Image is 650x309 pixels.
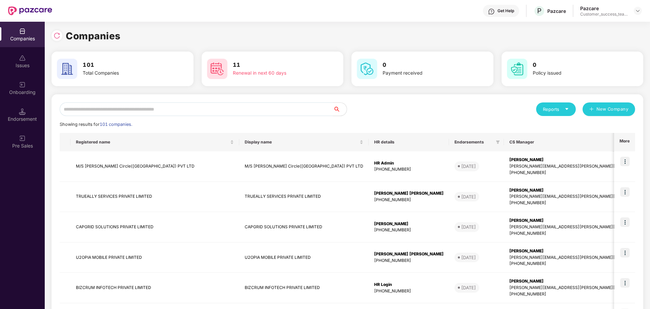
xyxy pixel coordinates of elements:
[19,81,26,88] img: svg+xml;base64,PHN2ZyB3aWR0aD0iMjAiIGhlaWdodD0iMjAiIHZpZXdCb3g9IjAgMCAyMCAyMCIgZmlsbD0ibm9uZSIgeG...
[374,257,444,264] div: [PHONE_NUMBER]
[509,217,647,224] div: [PERSON_NAME]
[19,135,26,142] img: svg+xml;base64,PHN2ZyB3aWR0aD0iMjAiIGhlaWdodD0iMjAiIHZpZXdCb3g9IjAgMCAyMCAyMCIgZmlsbD0ibm9uZSIgeG...
[509,157,647,163] div: [PERSON_NAME]
[507,59,527,79] img: svg+xml;base64,PHN2ZyB4bWxucz0iaHR0cDovL3d3dy53My5vcmcvMjAwMC9zdmciIHdpZHRoPSI2MCIgaGVpZ2h0PSI2MC...
[60,122,132,127] span: Showing results for
[461,224,476,230] div: [DATE]
[333,107,347,112] span: search
[19,108,26,115] img: svg+xml;base64,PHN2ZyB3aWR0aD0iMTQuNSIgaGVpZ2h0PSIxNC41IiB2aWV3Qm94PSIwIDAgMTYgMTYiIGZpbGw9Im5vbm...
[509,187,647,194] div: [PERSON_NAME]
[369,133,449,151] th: HR details
[509,254,647,261] div: [PERSON_NAME][EMAIL_ADDRESS][PERSON_NAME][DOMAIN_NAME]
[19,55,26,61] img: svg+xml;base64,PHN2ZyBpZD0iSXNzdWVzX2Rpc2FibGVkIiB4bWxucz0iaHR0cDovL3d3dy53My5vcmcvMjAwMC9zdmciIH...
[239,182,369,212] td: TRUEALLY SERVICES PRIVATE LIMITED
[70,243,239,273] td: U2OPIA MOBILE PRIVATE LIMITED
[494,138,501,146] span: filter
[239,212,369,243] td: CAPGRID SOLUTIONS PRIVATE LIMITED
[509,278,647,285] div: [PERSON_NAME]
[454,139,493,145] span: Endorsements
[635,8,641,14] img: svg+xml;base64,PHN2ZyBpZD0iRHJvcGRvd24tMzJ4MzIiIHhtbG5zPSJodHRwOi8vd3d3LnczLm9yZy8yMDAwL3N2ZyIgd2...
[509,230,647,237] div: [PHONE_NUMBER]
[76,139,229,145] span: Registered name
[239,151,369,182] td: M/S [PERSON_NAME] Circle([GEOGRAPHIC_DATA]) PVT LTD
[207,59,227,79] img: svg+xml;base64,PHN2ZyB4bWxucz0iaHR0cDovL3d3dy53My5vcmcvMjAwMC9zdmciIHdpZHRoPSI2MCIgaGVpZ2h0PSI2MC...
[233,70,318,77] div: Renewal in next 60 days
[580,5,628,12] div: Pazcare
[374,221,444,227] div: [PERSON_NAME]
[245,139,358,145] span: Display name
[620,248,630,257] img: icon
[461,163,476,170] div: [DATE]
[509,139,641,145] span: CS Manager
[509,260,647,267] div: [PHONE_NUMBER]
[620,278,630,288] img: icon
[233,61,318,70] h3: 11
[239,243,369,273] td: U2OPIA MOBILE PRIVATE LIMITED
[374,251,444,257] div: [PERSON_NAME] [PERSON_NAME]
[374,190,444,197] div: [PERSON_NAME] [PERSON_NAME]
[100,122,132,127] span: 101 companies.
[589,107,594,112] span: plus
[70,182,239,212] td: TRUEALLY SERVICES PRIVATE LIMITED
[19,28,26,35] img: svg+xml;base64,PHN2ZyBpZD0iQ29tcGFuaWVzIiB4bWxucz0iaHR0cDovL3d3dy53My5vcmcvMjAwMC9zdmciIHdpZHRoPS...
[580,12,628,17] div: Customer_success_team_lead
[357,59,377,79] img: svg+xml;base64,PHN2ZyB4bWxucz0iaHR0cDovL3d3dy53My5vcmcvMjAwMC9zdmciIHdpZHRoPSI2MCIgaGVpZ2h0PSI2MC...
[83,70,168,77] div: Total Companies
[596,106,629,113] span: New Company
[509,248,647,254] div: [PERSON_NAME]
[461,254,476,261] div: [DATE]
[383,70,468,77] div: Payment received
[509,285,647,291] div: [PERSON_NAME][EMAIL_ADDRESS][PERSON_NAME][DOMAIN_NAME]
[543,106,569,113] div: Reports
[547,8,566,14] div: Pazcare
[83,61,168,70] h3: 101
[509,224,647,230] div: [PERSON_NAME][EMAIL_ADDRESS][PERSON_NAME][DOMAIN_NAME]
[374,282,444,288] div: HR Login
[333,102,347,116] button: search
[70,212,239,243] td: CAPGRID SOLUTIONS PRIVATE LIMITED
[66,28,121,43] h1: Companies
[620,157,630,166] img: icon
[383,61,468,70] h3: 0
[509,163,647,170] div: [PERSON_NAME][EMAIL_ADDRESS][PERSON_NAME][DOMAIN_NAME]
[620,217,630,227] img: icon
[583,102,635,116] button: plusNew Company
[57,59,77,79] img: svg+xml;base64,PHN2ZyB4bWxucz0iaHR0cDovL3d3dy53My5vcmcvMjAwMC9zdmciIHdpZHRoPSI2MCIgaGVpZ2h0PSI2MC...
[533,61,618,70] h3: 0
[533,70,618,77] div: Policy issued
[8,6,52,15] img: New Pazcare Logo
[620,187,630,197] img: icon
[374,160,444,167] div: HR Admin
[374,227,444,233] div: [PHONE_NUMBER]
[497,8,514,14] div: Get Help
[488,8,495,15] img: svg+xml;base64,PHN2ZyBpZD0iSGVscC0zMngzMiIgeG1sbnM9Imh0dHA6Ly93d3cudzMub3JnLzIwMDAvc3ZnIiB3aWR0aD...
[374,197,444,203] div: [PHONE_NUMBER]
[509,200,647,206] div: [PHONE_NUMBER]
[70,273,239,303] td: BIZCRUM INFOTECH PRIVATE LIMITED
[239,133,369,151] th: Display name
[509,170,647,176] div: [PHONE_NUMBER]
[509,193,647,200] div: [PERSON_NAME][EMAIL_ADDRESS][PERSON_NAME][DOMAIN_NAME]
[374,288,444,294] div: [PHONE_NUMBER]
[70,151,239,182] td: M/S [PERSON_NAME] Circle([GEOGRAPHIC_DATA]) PVT LTD
[461,193,476,200] div: [DATE]
[509,291,647,297] div: [PHONE_NUMBER]
[614,133,635,151] th: More
[565,107,569,111] span: caret-down
[374,166,444,173] div: [PHONE_NUMBER]
[54,32,60,39] img: svg+xml;base64,PHN2ZyBpZD0iUmVsb2FkLTMyeDMyIiB4bWxucz0iaHR0cDovL3d3dy53My5vcmcvMjAwMC9zdmciIHdpZH...
[461,284,476,291] div: [DATE]
[239,273,369,303] td: BIZCRUM INFOTECH PRIVATE LIMITED
[70,133,239,151] th: Registered name
[496,140,500,144] span: filter
[537,7,542,15] span: P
